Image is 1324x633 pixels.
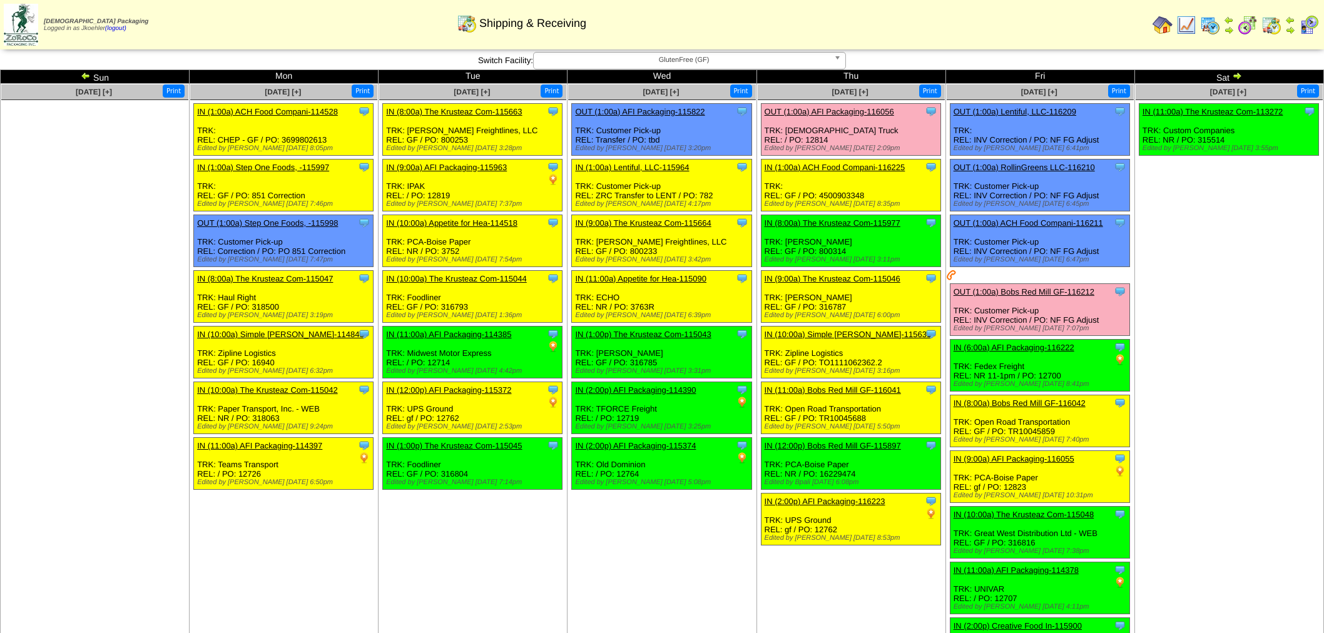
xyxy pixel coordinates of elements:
img: Tooltip [1114,397,1126,409]
img: Tooltip [925,439,937,452]
a: [DATE] [+] [1021,88,1057,96]
div: TRK: Customer Pick-up REL: INV Correction / PO: NF FG Adjust [950,160,1129,211]
img: Tooltip [925,383,937,396]
div: TRK: Old Dominion REL: / PO: 12764 [572,438,751,490]
div: TRK: Great West Distribution Ltd - WEB REL: GF / PO: 316816 [950,507,1129,559]
img: home.gif [1153,15,1173,35]
div: TRK: IPAK REL: / PO: 12819 [383,160,563,211]
td: Sun [1,70,190,84]
div: Edited by [PERSON_NAME] [DATE] 7:14pm [386,479,562,486]
span: [DATE] [+] [1210,88,1246,96]
a: IN (1:00a) Lentiful, LLC-115964 [575,163,689,172]
td: Tue [379,70,568,84]
a: IN (12:00p) AFI Packaging-115372 [386,385,511,395]
div: TRK: Foodliner REL: GF / PO: 316804 [383,438,563,490]
span: Logged in as Jkoehler [44,18,148,32]
div: TRK: REL: INV Correction / PO: NF FG Adjust [950,104,1129,156]
img: Tooltip [925,328,937,340]
a: IN (10:00a) The Krusteaz Com-115048 [954,510,1094,519]
div: Edited by [PERSON_NAME] [DATE] 6:47pm [954,256,1129,263]
div: Edited by [PERSON_NAME] [DATE] 8:53pm [765,534,940,542]
div: TRK: Zipline Logistics REL: GF / PO: TO1111062362.2 [761,327,940,378]
div: TRK: [PERSON_NAME] Freightlines, LLC REL: GF / PO: 800233 [572,215,751,267]
img: Tooltip [547,272,559,285]
button: Print [1108,84,1130,98]
div: TRK: Customer Pick-up REL: Correction / PO: PO 851 Correction [194,215,374,267]
img: Tooltip [1114,161,1126,173]
span: [DATE] [+] [643,88,679,96]
div: Edited by [PERSON_NAME] [DATE] 6:45pm [954,200,1129,208]
div: Edited by [PERSON_NAME] [DATE] 3:19pm [197,311,373,319]
div: TRK: Customer Pick-up REL: INV Correction / PO: NF FG Adjust [950,215,1129,267]
img: arrowleft.gif [1285,15,1295,25]
img: PO [736,452,748,464]
div: TRK: PCA-Boise Paper REL: NR / PO: 16229474 [761,438,940,490]
div: Edited by [PERSON_NAME] [DATE] 5:50pm [765,423,940,430]
img: Tooltip [1114,619,1126,632]
a: IN (9:00a) The Krusteaz Com-115664 [575,218,711,228]
a: IN (10:00a) The Krusteaz Com-115044 [386,274,527,283]
div: Edited by [PERSON_NAME] [DATE] 3:11pm [765,256,940,263]
div: TRK: Open Road Transportation REL: GF / PO: TR10045859 [950,395,1129,447]
img: PO [547,396,559,408]
img: arrowright.gif [1285,25,1295,35]
div: TRK: Midwest Motor Express REL: / PO: 12714 [383,327,563,378]
div: TRK: Fedex Freight REL: NR 11-1pm / PO: 12700 [950,340,1129,392]
img: Tooltip [547,161,559,173]
div: Edited by [PERSON_NAME] [DATE] 1:36pm [386,311,562,319]
a: [DATE] [+] [265,88,301,96]
div: Edited by [PERSON_NAME] [DATE] 8:35pm [765,200,940,208]
div: TRK: REL: GF / PO: 4500903348 [761,160,940,211]
div: Edited by [PERSON_NAME] [DATE] 6:50pm [197,479,373,486]
div: TRK: Paper Transport, Inc. - WEB REL: NR / PO: 318063 [194,382,374,434]
div: TRK: PCA-Boise Paper REL: gf / PO: 12823 [950,451,1129,503]
img: Tooltip [1114,564,1126,576]
button: Print [730,84,752,98]
div: Edited by [PERSON_NAME] [DATE] 4:11pm [954,603,1129,610]
a: OUT (1:00a) RollinGreens LLC-116210 [954,163,1095,172]
div: Edited by [PERSON_NAME] [DATE] 7:07pm [954,325,1129,332]
div: TRK: REL: GF / PO: 851 Correction [194,160,374,211]
span: Shipping & Receiving [479,17,586,30]
div: Edited by [PERSON_NAME] [DATE] 3:31pm [575,367,751,375]
div: TRK: [PERSON_NAME] REL: GF / PO: 316787 [761,271,940,323]
a: IN (2:00p) AFI Packaging-115374 [575,441,696,450]
span: [DATE] [+] [76,88,112,96]
span: GlutenFree (GF) [539,53,829,68]
a: IN (8:00a) The Krusteaz Com-115977 [765,218,900,228]
a: IN (11:00a) The Krusteaz Com-113272 [1143,107,1283,116]
button: Print [541,84,563,98]
div: Edited by [PERSON_NAME] [DATE] 4:42pm [386,367,562,375]
img: calendarblend.gif [1238,15,1258,35]
div: Edited by [PERSON_NAME] [DATE] 8:05pm [197,144,373,152]
img: PO [736,396,748,408]
img: Tooltip [547,439,559,452]
img: Tooltip [358,105,370,118]
img: Tooltip [1303,105,1316,118]
button: Print [919,84,941,98]
a: IN (1:00p) The Krusteaz Com-115043 [575,330,711,339]
a: IN (1:00a) Step One Foods, -115997 [197,163,329,172]
a: IN (11:00a) AFI Packaging-114385 [386,330,511,339]
td: Mon [190,70,379,84]
a: IN (11:00a) AFI Packaging-114378 [954,565,1079,575]
img: Tooltip [736,383,748,396]
img: Tooltip [1114,216,1126,229]
img: Tooltip [925,105,937,118]
a: IN (9:00a) AFI Packaging-115963 [386,163,507,172]
img: Tooltip [1114,341,1126,353]
div: TRK: Open Road Transportation REL: GF / PO: TR10045688 [761,382,940,434]
a: OUT (1:00a) Step One Foods, -115998 [197,218,338,228]
img: Tooltip [358,383,370,396]
img: Tooltip [736,216,748,229]
a: IN (10:00a) Appetite for Hea-114518 [386,218,517,228]
a: IN (11:00a) AFI Packaging-114397 [197,441,322,450]
img: Tooltip [1114,285,1126,298]
div: Edited by [PERSON_NAME] [DATE] 4:17pm [575,200,751,208]
a: OUT (1:00a) AFI Packaging-116056 [765,107,894,116]
a: IN (2:00p) Creative Food In-115900 [954,621,1082,630]
img: Tooltip [1114,105,1126,118]
a: IN (10:00a) The Krusteaz Com-115042 [197,385,338,395]
button: Print [352,84,374,98]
